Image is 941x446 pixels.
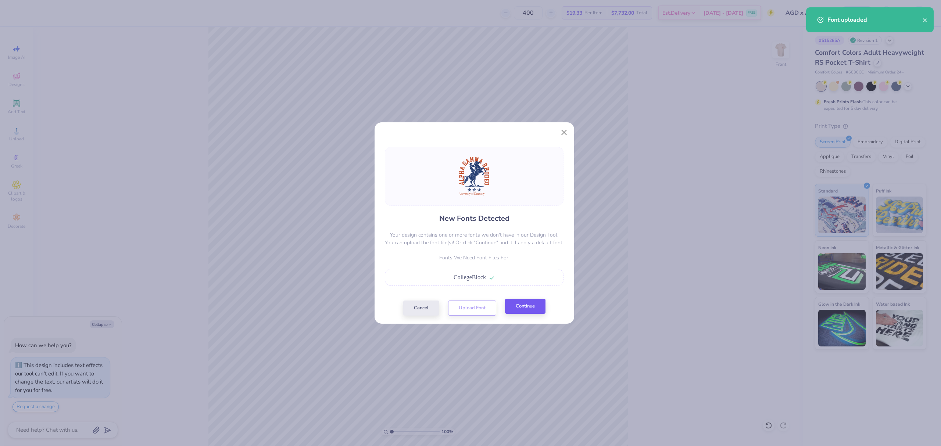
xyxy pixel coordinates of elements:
[827,15,923,24] div: Font uploaded
[557,125,571,139] button: Close
[923,15,928,24] button: close
[385,231,563,247] p: Your design contains one or more fonts we don't have in our Design Tool. You can upload the font ...
[439,213,509,224] h4: New Fonts Detected
[403,301,439,316] button: Cancel
[505,299,545,314] button: Continue
[454,274,486,280] span: CollegeBlock
[385,254,563,262] p: Fonts We Need Font Files For:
